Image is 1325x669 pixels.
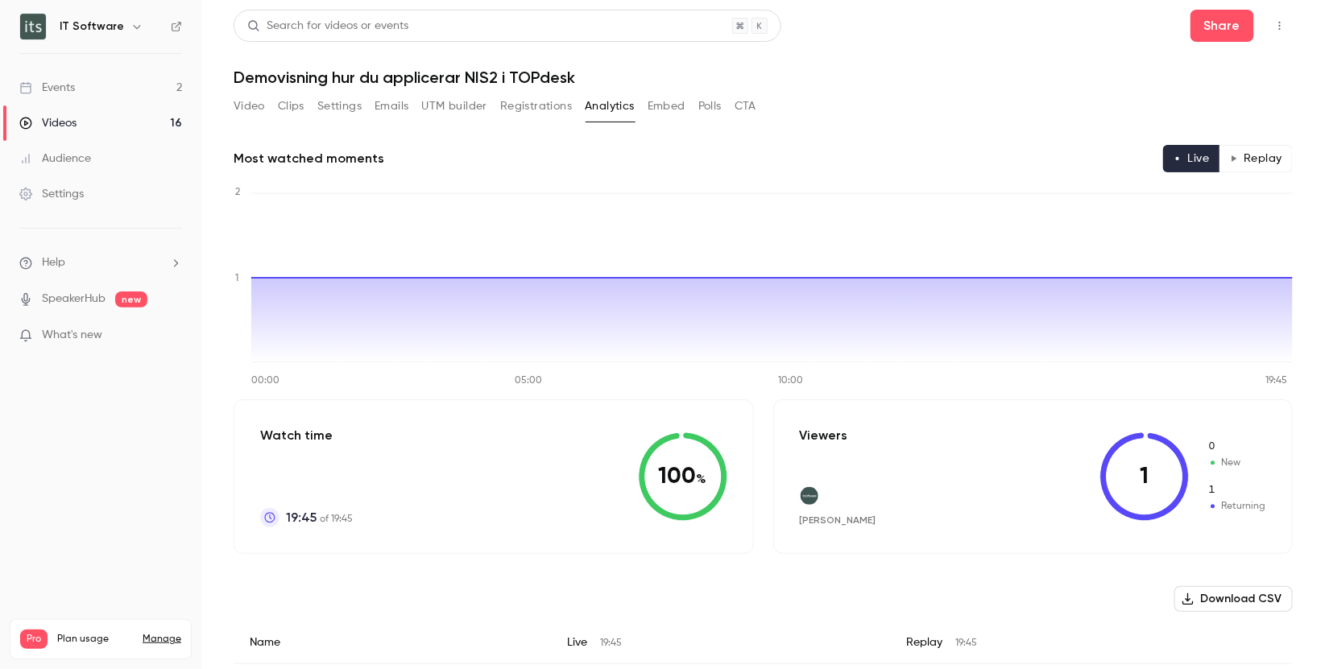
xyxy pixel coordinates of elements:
span: new [115,291,147,308]
button: Polls [698,93,722,119]
button: Share [1190,10,1254,42]
span: [PERSON_NAME] [800,514,876,526]
span: Pro [20,630,48,649]
button: Video [234,93,265,119]
button: Clips [278,93,304,119]
tspan: 05:00 [515,376,542,386]
span: 19:45 [956,638,978,648]
button: Live [1163,145,1220,172]
span: Returning [1208,483,1266,498]
button: Analytics [585,93,635,119]
div: Settings [19,186,84,202]
h6: IT Software [60,19,124,35]
button: Settings [317,93,362,119]
li: help-dropdown-opener [19,254,182,271]
span: Returning [1208,499,1266,514]
div: Search for videos or events [247,18,408,35]
p: of 19:45 [286,508,353,527]
button: Download CSV [1174,586,1293,612]
iframe: Noticeable Trigger [163,328,182,343]
tspan: 00:00 [251,376,279,386]
a: Manage [143,633,181,646]
div: Replay [891,622,1293,664]
h2: Most watched moments [234,149,384,168]
button: Replay [1219,145,1293,172]
a: SpeakerHub [42,291,106,308]
div: Videos [19,115,77,131]
h1: Demovisning hur du applicerar NIS2 i TOPdesk [234,68,1293,87]
tspan: 1 [235,274,238,283]
p: Viewers [800,426,848,445]
span: What's new [42,327,102,344]
button: Emails [375,93,408,119]
div: Live [552,622,891,664]
div: Events [19,80,75,96]
button: Registrations [500,93,572,119]
img: itsoftware.se [801,487,818,505]
button: UTM builder [422,93,487,119]
span: Help [42,254,65,271]
img: IT Software [20,14,46,39]
span: 19:45 [286,508,317,527]
button: Top Bar Actions [1267,13,1293,39]
p: Watch time [260,426,353,445]
tspan: 10:00 [779,376,804,386]
div: Audience [19,151,91,167]
tspan: 19:45 [1266,376,1288,386]
span: Plan usage [57,633,133,646]
span: New [1208,440,1266,454]
span: 19:45 [601,638,623,648]
tspan: 2 [235,188,240,197]
span: New [1208,456,1266,470]
button: CTA [735,93,756,119]
div: Name [234,622,552,664]
button: Embed [648,93,685,119]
